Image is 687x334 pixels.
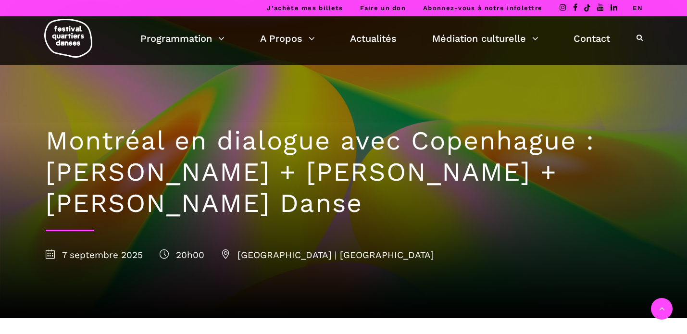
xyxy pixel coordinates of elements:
[360,4,406,12] a: Faire un don
[267,4,343,12] a: J’achète mes billets
[221,249,434,260] span: [GEOGRAPHIC_DATA] | [GEOGRAPHIC_DATA]
[423,4,542,12] a: Abonnez-vous à notre infolettre
[633,4,643,12] a: EN
[350,30,397,47] a: Actualités
[46,125,642,219] h1: Montréal en dialogue avec Copenhague : [PERSON_NAME] + [PERSON_NAME] + [PERSON_NAME] Danse
[46,249,143,260] span: 7 septembre 2025
[260,30,315,47] a: A Propos
[160,249,204,260] span: 20h00
[574,30,610,47] a: Contact
[432,30,538,47] a: Médiation culturelle
[44,19,92,58] img: logo-fqd-med
[140,30,225,47] a: Programmation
